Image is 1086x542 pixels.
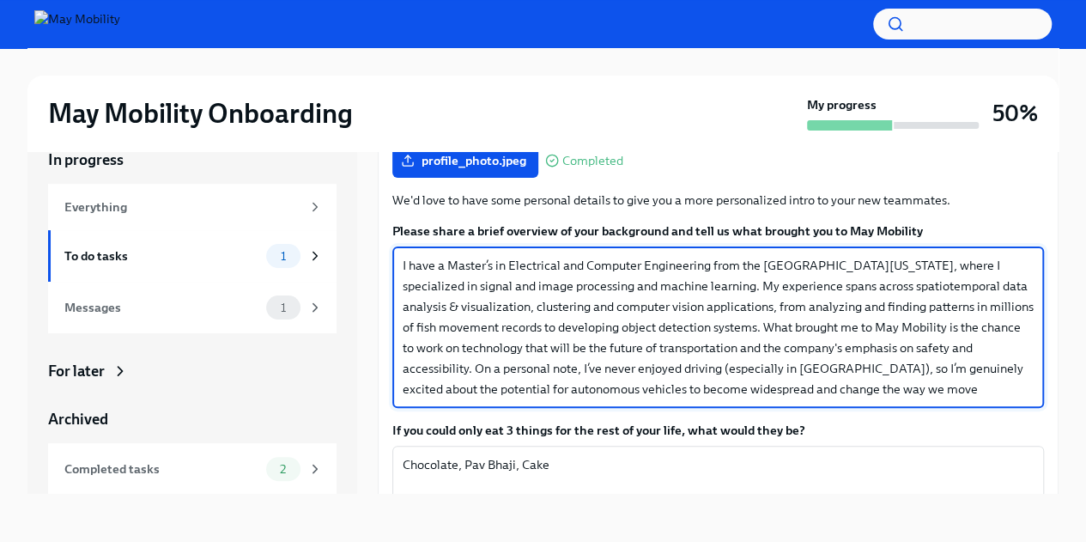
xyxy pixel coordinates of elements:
[48,96,353,131] h2: May Mobility Onboarding
[64,298,259,317] div: Messages
[270,250,296,263] span: 1
[392,222,1044,240] label: Please share a brief overview of your background and tell us what brought you to May Mobility
[992,98,1038,129] h3: 50%
[270,463,296,476] span: 2
[48,443,337,495] a: Completed tasks2
[48,282,337,333] a: Messages1
[403,255,1034,399] textarea: I have a Master’s in Electrical and Computer Engineering from the [GEOGRAPHIC_DATA][US_STATE], wh...
[48,361,105,381] div: For later
[34,10,120,38] img: May Mobility
[48,184,337,230] a: Everything
[270,301,296,314] span: 1
[403,454,1034,537] textarea: Chocolate, Pav Bhaji, Cake
[64,460,259,478] div: Completed tasks
[392,422,1044,439] label: If you could only eat 3 things for the rest of your life, what would they be?
[48,361,337,381] a: For later
[64,247,259,265] div: To do tasks
[392,192,1044,209] p: We'd love to have some personal details to give you a more personalized intro to your new teammates.
[404,152,526,169] span: profile_photo.jpeg
[562,155,623,167] span: Completed
[392,143,538,178] label: profile_photo.jpeg
[807,96,877,113] strong: My progress
[48,409,337,429] a: Archived
[64,198,300,216] div: Everything
[48,230,337,282] a: To do tasks1
[48,149,337,170] a: In progress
